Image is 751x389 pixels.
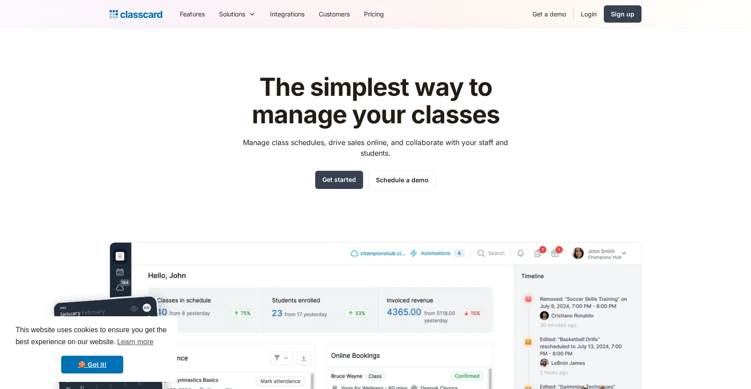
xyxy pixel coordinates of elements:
[315,171,363,189] a: Get started
[574,4,604,24] a: Login
[312,4,357,24] a: Customers
[263,4,312,24] a: Integrations
[368,171,436,189] a: Schedule a demo
[110,8,162,20] a: Logo
[357,4,391,24] a: Pricing
[212,4,263,24] div: Solutions
[235,74,516,128] h1: The simplest way to manage your classes
[235,137,516,158] p: Manage class schedules, drive sales online, and collaborate with your staff and students.
[525,4,573,24] a: Get a demo
[16,325,169,349] span: This website uses cookies to ensure you get the best experience on our website.
[61,356,123,373] a: dismiss cookie message
[173,4,212,24] a: Features
[116,335,155,349] a: learn more about cookies
[7,316,177,382] div: cookieconsent
[219,9,245,19] div: Solutions
[604,5,641,23] a: Sign up
[611,9,634,19] div: Sign up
